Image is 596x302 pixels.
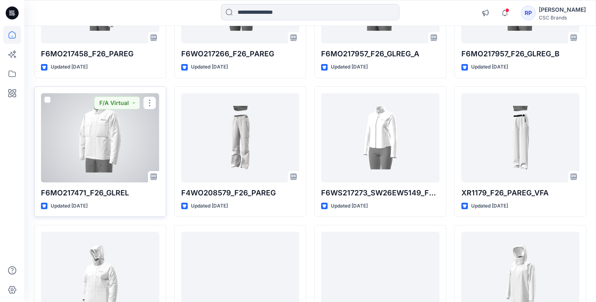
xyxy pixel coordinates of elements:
[181,187,300,199] p: F4WO208579_F26_PAREG
[181,48,300,60] p: F6WO217266_F26_PAREG
[461,187,580,199] p: XR1179_F26_PAREG_VFA
[41,187,159,199] p: F6MO217471_F26_GLREL
[471,63,508,71] p: Updated [DATE]
[41,93,159,182] a: F6MO217471_F26_GLREL
[331,63,368,71] p: Updated [DATE]
[321,48,439,60] p: F6MO217957_F26_GLREG_A
[51,63,88,71] p: Updated [DATE]
[539,15,586,21] div: CSC Brands
[41,48,159,60] p: F6MO217458_F26_PAREG
[321,93,439,182] a: F6WS217273_SW26EW5149_F26_EUACT_VFA1
[331,202,368,210] p: Updated [DATE]
[461,93,580,182] a: XR1179_F26_PAREG_VFA
[521,6,536,20] div: RP
[471,202,508,210] p: Updated [DATE]
[191,63,228,71] p: Updated [DATE]
[461,48,580,60] p: F6MO217957_F26_GLREG_B
[51,202,88,210] p: Updated [DATE]
[539,5,586,15] div: [PERSON_NAME]
[321,187,439,199] p: F6WS217273_SW26EW5149_F26_EUACT_VFA1
[181,93,300,182] a: F4WO208579_F26_PAREG
[191,202,228,210] p: Updated [DATE]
